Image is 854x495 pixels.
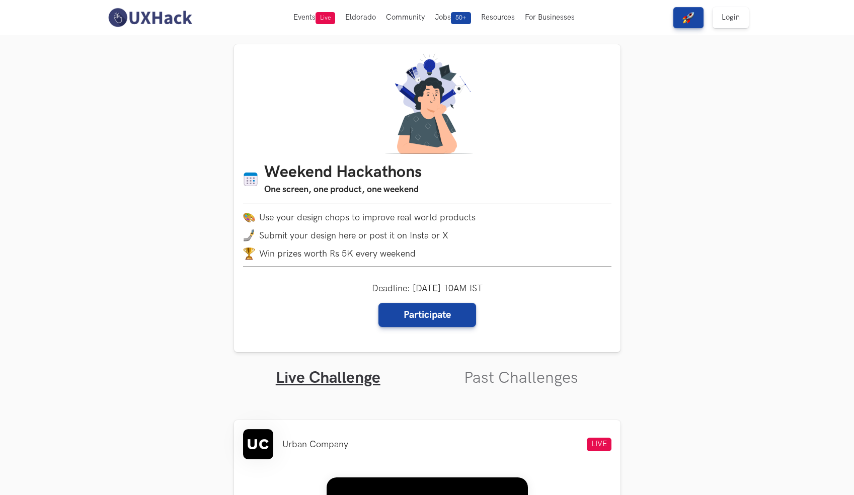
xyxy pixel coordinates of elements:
[234,352,620,388] ul: Tabs Interface
[316,12,335,24] span: Live
[243,229,255,241] img: mobile-in-hand.png
[243,247,611,260] li: Win prizes worth Rs 5K every weekend
[259,230,448,241] span: Submit your design here or post it on Insta or X
[243,172,258,187] img: Calendar icon
[264,183,422,197] h3: One screen, one product, one weekend
[378,303,476,327] a: Participate
[243,211,255,223] img: palette.png
[464,368,578,388] a: Past Challenges
[243,247,255,260] img: trophy.png
[379,53,476,154] img: A designer thinking
[264,163,422,183] h1: Weekend Hackathons
[372,283,483,327] div: Deadline: [DATE] 10AM IST
[587,438,611,451] span: LIVE
[276,368,380,388] a: Live Challenge
[243,211,611,223] li: Use your design chops to improve real world products
[282,439,348,450] li: Urban Company
[451,12,471,24] span: 50+
[713,7,749,28] a: Login
[105,7,195,28] img: UXHack-logo.png
[682,12,694,24] img: rocket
